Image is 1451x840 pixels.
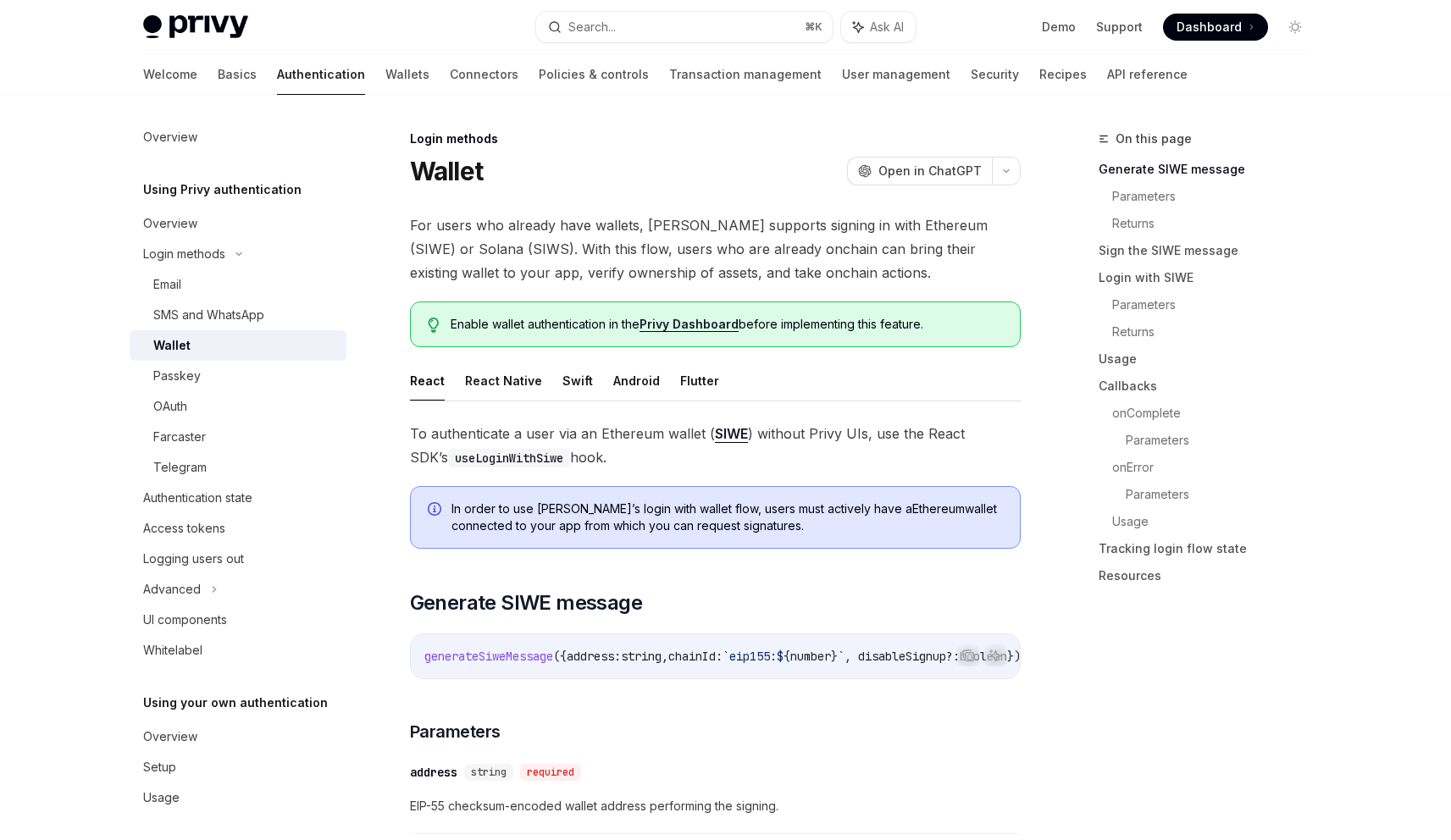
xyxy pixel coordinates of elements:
[562,361,593,401] button: Swift
[1126,427,1322,454] a: Parameters
[143,610,227,630] div: UI components
[410,361,445,401] button: React
[410,156,484,186] h1: Wallet
[831,649,838,664] span: }
[450,54,518,95] a: Connectors
[143,488,252,508] div: Authentication state
[428,502,445,519] svg: Info
[520,764,581,781] div: required
[984,644,1006,666] button: Ask AI
[621,649,662,664] span: string
[680,361,719,401] button: Flutter
[662,649,668,664] span: ,
[143,640,202,660] div: Whitelabel
[424,649,553,664] span: generateSiweMessage
[410,213,1021,285] span: For users who already have wallets, [PERSON_NAME] supports signing in with Ethereum (SIWE) or Sol...
[410,720,501,743] span: Parameters
[842,54,950,95] a: User management
[1099,264,1322,291] a: Login with SIWE
[568,17,616,37] div: Search...
[539,54,649,95] a: Policies & controls
[410,796,1021,816] span: EIP-55 checksum-encoded wallet address performing the signing.
[870,19,904,36] span: Ask AI
[1099,535,1322,562] a: Tracking login flow state
[130,391,346,422] a: OAuth
[613,361,660,401] button: Android
[428,318,440,333] svg: Tip
[957,644,979,666] button: Copy the contents from the code block
[130,361,346,391] a: Passkey
[640,317,739,332] a: Privy Dashboard
[153,396,187,417] div: OAuth
[130,330,346,361] a: Wallet
[777,649,790,664] span: ${
[130,635,346,666] a: Whitelabel
[143,54,197,95] a: Welcome
[130,752,346,782] a: Setup
[669,54,822,95] a: Transaction management
[553,649,567,664] span: ({
[218,54,257,95] a: Basics
[838,649,845,664] span: `
[1099,237,1322,264] a: Sign the SIWE message
[143,727,197,747] div: Overview
[130,605,346,635] a: UI components
[1007,649,1021,664] span: })
[847,157,992,185] button: Open in ChatGPT
[130,452,346,483] a: Telegram
[130,721,346,752] a: Overview
[143,787,180,808] div: Usage
[1099,562,1322,589] a: Resources
[1116,129,1192,149] span: On this page
[410,422,1021,469] span: To authenticate a user via an Ethereum wallet ( ) without Privy UIs, use the React SDK’s hook.
[153,427,206,447] div: Farcaster
[1112,210,1322,237] a: Returns
[1042,19,1076,36] a: Demo
[1112,318,1322,345] a: Returns
[1099,373,1322,400] a: Callbacks
[153,274,181,295] div: Email
[878,163,982,180] span: Open in ChatGPT
[1039,54,1087,95] a: Recipes
[143,518,225,539] div: Access tokens
[953,649,960,664] span: :
[153,366,201,386] div: Passkey
[130,122,346,152] a: Overview
[715,425,748,443] a: SIWE
[143,757,176,777] div: Setup
[1112,291,1322,318] a: Parameters
[143,15,248,39] img: light logo
[410,589,642,616] span: Generate SIWE message
[410,130,1021,147] div: Login methods
[153,305,264,325] div: SMS and WhatsApp
[130,513,346,544] a: Access tokens
[465,361,542,401] button: React Native
[143,180,302,200] h5: Using Privy authentication
[790,649,831,664] span: number
[277,54,365,95] a: Authentication
[143,579,201,600] div: Advanced
[1107,54,1188,95] a: API reference
[536,12,833,42] button: Search...⌘K
[971,54,1019,95] a: Security
[723,649,777,664] span: `eip155:
[143,213,197,234] div: Overview
[143,693,328,713] h5: Using your own authentication
[1163,14,1268,41] a: Dashboard
[1112,400,1322,427] a: onComplete
[153,457,207,478] div: Telegram
[143,244,225,264] div: Login methods
[1099,345,1322,373] a: Usage
[841,12,916,42] button: Ask AI
[567,649,621,664] span: address:
[668,649,723,664] span: chainId:
[805,20,822,34] span: ⌘ K
[1177,19,1242,36] span: Dashboard
[1096,19,1143,36] a: Support
[130,544,346,574] a: Logging users out
[845,649,953,664] span: , disableSignup?
[130,483,346,513] a: Authentication state
[448,449,570,467] code: useLoginWithSiwe
[451,316,1002,333] span: Enable wallet authentication in the before implementing this feature.
[130,422,346,452] a: Farcaster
